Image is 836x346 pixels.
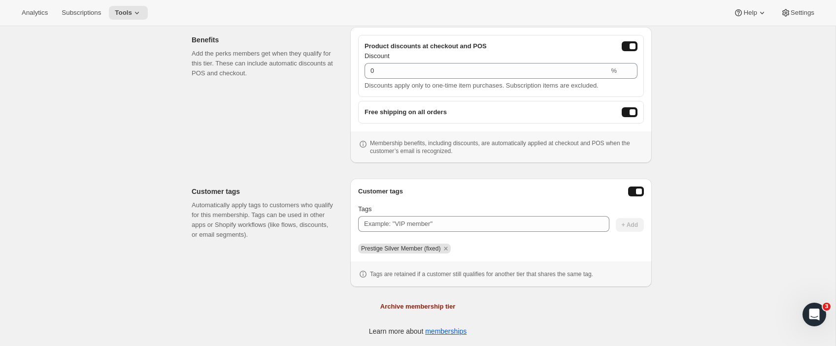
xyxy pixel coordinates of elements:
span: Tags [358,205,371,213]
p: Learn more about [369,326,467,336]
button: Settings [775,6,820,20]
span: Free shipping on all orders [365,107,447,117]
button: onlineDiscountEnabled [622,41,637,51]
button: Help [728,6,772,20]
span: % [611,67,617,74]
h3: Customer tags [358,187,403,196]
button: Analytics [16,6,54,20]
span: Archive membership tier [380,302,455,312]
iframe: Intercom live chat [803,303,826,326]
p: Tags are retained if a customer still qualifies for another tier that shares the same tag. [370,270,593,278]
span: Discount [365,52,390,60]
span: Product discounts at checkout and POS [365,41,487,51]
input: Example: "VIP member" [358,216,609,232]
p: Automatically apply tags to customers who qualify for this membership. Tags can be used in other ... [192,200,334,240]
button: freeShippingEnabled [622,107,637,117]
button: Archive membership tier [184,299,652,315]
span: Prestige Silver Member (fixed) [361,245,440,252]
span: Subscriptions [62,9,101,17]
span: Discounts apply only to one-time item purchases. Subscription items are excluded. [365,82,599,89]
button: Remove Prestige Silver Member (fixed) [441,244,450,253]
button: Subscriptions [56,6,107,20]
a: memberships [425,327,467,335]
span: Help [743,9,757,17]
p: Add the perks members get when they qualify for this tier. These can include automatic discounts ... [192,49,334,78]
span: Analytics [22,9,48,17]
h2: Benefits [192,35,334,45]
span: 3 [823,303,831,311]
h2: Customer tags [192,187,334,196]
span: Settings [791,9,814,17]
span: Tools [115,9,132,17]
button: Enable customer tags [628,187,644,196]
button: Tools [109,6,148,20]
p: Membership benefits, including discounts, are automatically applied at checkout and POS when the ... [370,139,644,155]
